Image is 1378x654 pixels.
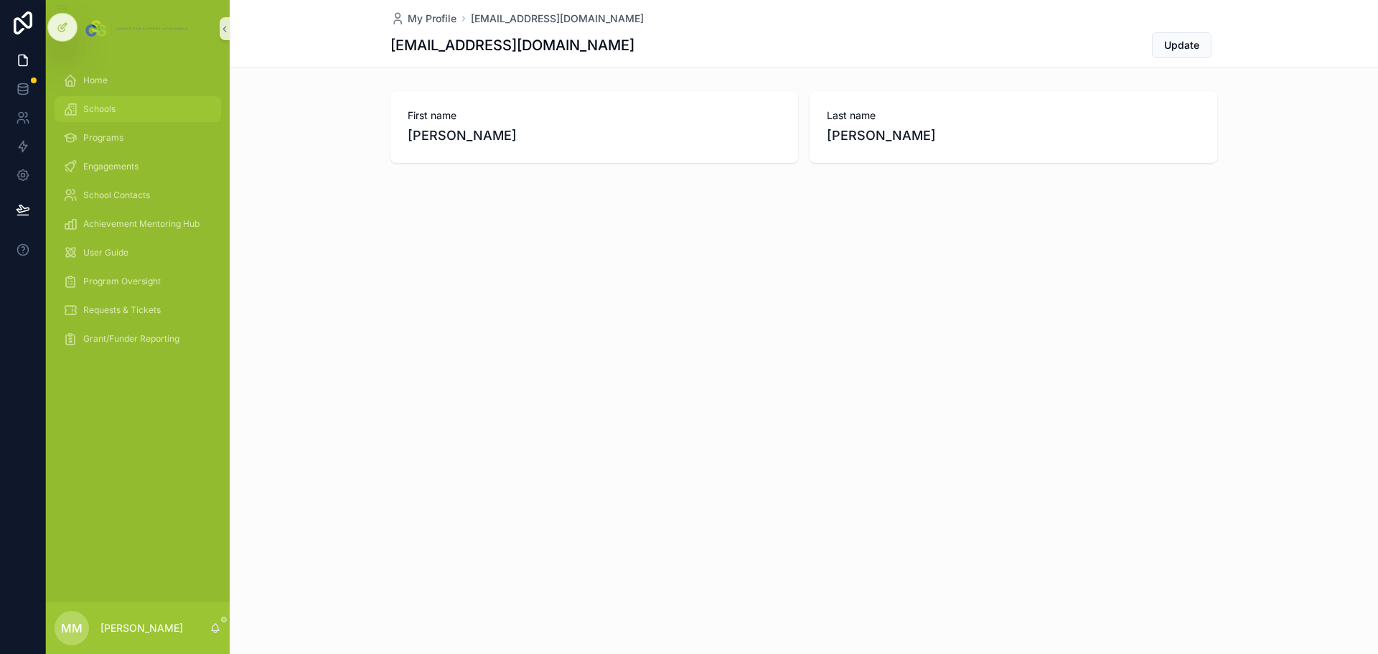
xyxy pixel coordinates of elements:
[55,96,221,122] a: Schools
[827,126,1200,146] span: [PERSON_NAME]
[408,126,781,146] span: [PERSON_NAME]
[83,17,192,40] img: App logo
[390,11,456,26] a: My Profile
[55,211,221,237] a: Achievement Mentoring Hub
[55,125,221,151] a: Programs
[390,35,634,55] h1: [EMAIL_ADDRESS][DOMAIN_NAME]
[55,67,221,93] a: Home
[100,621,183,635] p: [PERSON_NAME]
[1164,38,1199,52] span: Update
[55,268,221,294] a: Program Oversight
[55,182,221,208] a: School Contacts
[408,11,456,26] span: My Profile
[83,190,150,201] span: School Contacts
[408,108,781,123] span: First name
[83,304,161,316] span: Requests & Tickets
[46,57,230,370] div: scrollable content
[83,103,116,115] span: Schools
[83,218,200,230] span: Achievement Mentoring Hub
[83,276,161,287] span: Program Oversight
[471,11,644,26] a: [EMAIL_ADDRESS][DOMAIN_NAME]
[55,240,221,266] a: User Guide
[55,297,221,323] a: Requests & Tickets
[61,620,83,637] span: MM
[83,333,179,345] span: Grant/Funder Reporting
[55,326,221,352] a: Grant/Funder Reporting
[83,75,108,86] span: Home
[83,247,128,258] span: User Guide
[83,132,123,144] span: Programs
[827,108,1200,123] span: Last name
[55,154,221,179] a: Engagements
[1152,32,1211,58] button: Update
[83,161,139,172] span: Engagements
